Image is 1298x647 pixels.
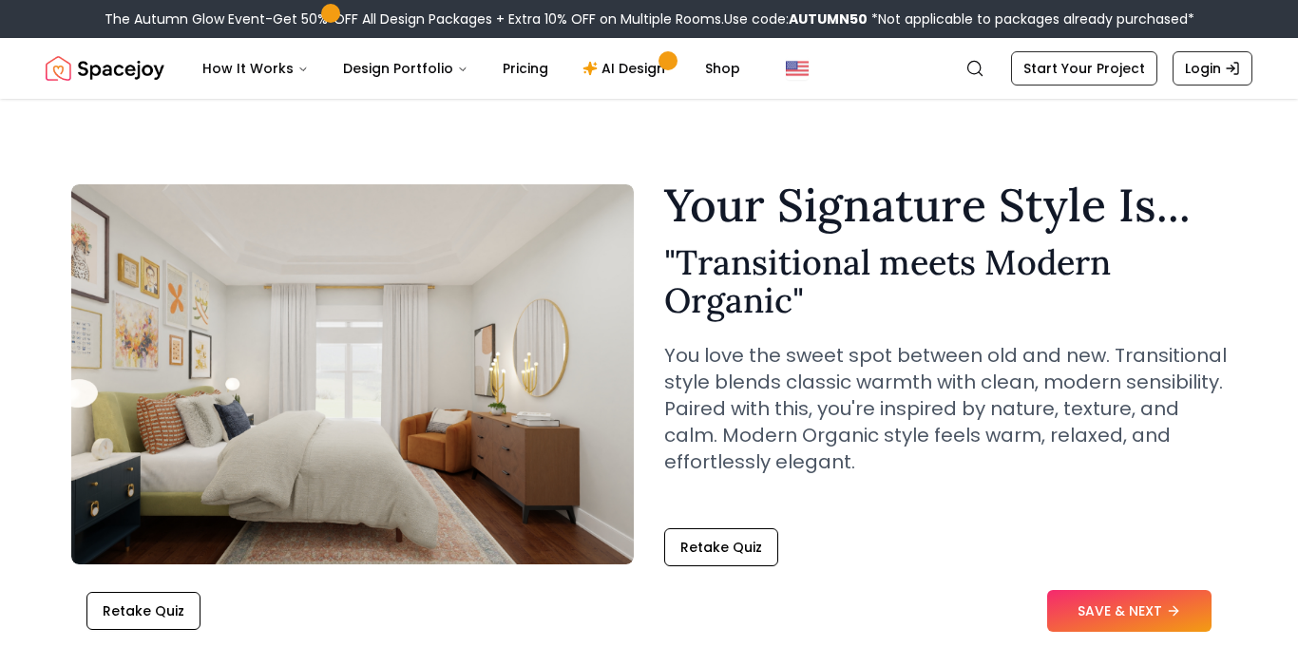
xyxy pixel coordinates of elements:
p: You love the sweet spot between old and new. Transitional style blends classic warmth with clean,... [664,342,1227,475]
span: *Not applicable to packages already purchased* [868,10,1194,29]
h2: " Transitional meets Modern Organic " [664,243,1227,319]
a: Start Your Project [1011,51,1157,86]
a: Spacejoy [46,49,164,87]
button: Retake Quiz [86,592,200,630]
button: Design Portfolio [328,49,484,87]
b: AUTUMN50 [789,10,868,29]
div: The Autumn Glow Event-Get 50% OFF All Design Packages + Extra 10% OFF on Multiple Rooms. [105,10,1194,29]
a: Shop [690,49,755,87]
nav: Main [187,49,755,87]
h1: Your Signature Style Is... [664,182,1227,228]
a: Pricing [487,49,563,87]
nav: Global [46,38,1252,99]
a: Login [1173,51,1252,86]
button: Retake Quiz [664,528,778,566]
button: SAVE & NEXT [1047,590,1212,632]
a: AI Design [567,49,686,87]
img: Transitional meets Modern Organic Style Example [71,184,634,564]
img: United States [786,57,809,80]
img: Spacejoy Logo [46,49,164,87]
span: Use code: [724,10,868,29]
button: How It Works [187,49,324,87]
